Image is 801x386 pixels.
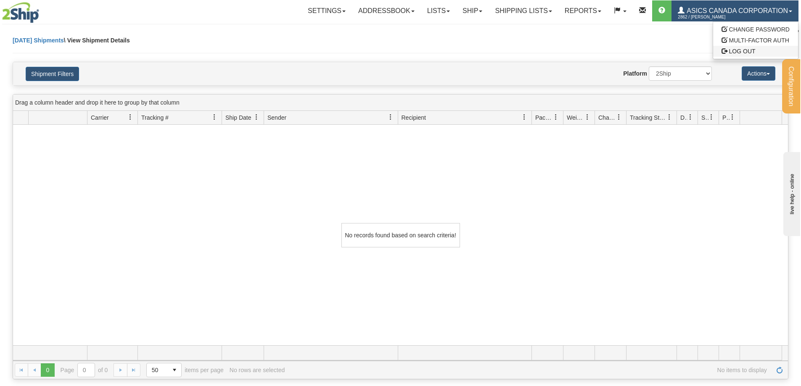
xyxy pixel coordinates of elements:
img: logo2862.jpg [2,2,39,23]
button: Configuration [782,59,800,113]
a: Reports [558,0,608,21]
span: LOG OUT [729,48,756,55]
span: Page sizes drop down [146,363,182,377]
a: Lists [421,0,456,21]
a: Recipient filter column settings [517,110,531,124]
span: Pickup Status [722,113,730,122]
span: Charge [598,113,616,122]
div: No rows are selected [230,367,285,373]
span: Page of 0 [61,363,108,377]
span: Ship Date [225,113,251,122]
a: LOG OUT [713,46,798,57]
a: Ship Date filter column settings [249,110,264,124]
a: ASICS CANADA CORPORATION 2862 / [PERSON_NAME] [671,0,798,21]
a: Sender filter column settings [383,110,398,124]
span: Tracking # [141,113,169,122]
span: Packages [535,113,553,122]
a: Pickup Status filter column settings [725,110,740,124]
span: No items to display [291,367,767,373]
span: items per page [146,363,224,377]
div: live help - online [6,7,78,13]
span: Sender [267,113,286,122]
a: Shipping lists [489,0,558,21]
span: Page 0 [41,363,54,377]
a: Addressbook [352,0,421,21]
button: Actions [742,66,775,81]
a: Weight filter column settings [580,110,595,124]
button: Shipment Filters [26,67,79,81]
span: select [168,363,181,377]
a: Shipment Issues filter column settings [704,110,719,124]
a: Charge filter column settings [612,110,626,124]
a: Delivery Status filter column settings [683,110,698,124]
span: Weight [567,113,584,122]
span: ASICS CANADA CORPORATION [685,7,788,14]
a: MULTI-FACTOR AUTH [713,35,798,46]
a: Refresh [773,363,786,377]
span: Carrier [91,113,109,122]
a: Ship [456,0,489,21]
div: grid grouping header [13,95,788,111]
a: [DATE] Shipments [13,37,64,44]
div: No records found based on search criteria! [341,223,460,247]
span: CHANGE PASSWORD [729,26,790,33]
a: Packages filter column settings [549,110,563,124]
a: Settings [301,0,352,21]
a: Carrier filter column settings [123,110,137,124]
label: Platform [623,69,647,78]
a: Tracking # filter column settings [207,110,222,124]
span: Delivery Status [680,113,687,122]
a: CHANGE PASSWORD [713,24,798,35]
span: Recipient [402,113,426,122]
span: \ View Shipment Details [64,37,130,44]
span: Tracking Status [630,113,666,122]
span: 50 [152,366,163,374]
iframe: chat widget [782,150,800,236]
a: Tracking Status filter column settings [662,110,677,124]
div: Support: 1 - 855 - 55 - 2SHIP [2,29,799,36]
span: 2862 / [PERSON_NAME] [678,13,741,21]
span: MULTI-FACTOR AUTH [729,37,789,44]
span: Shipment Issues [701,113,708,122]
